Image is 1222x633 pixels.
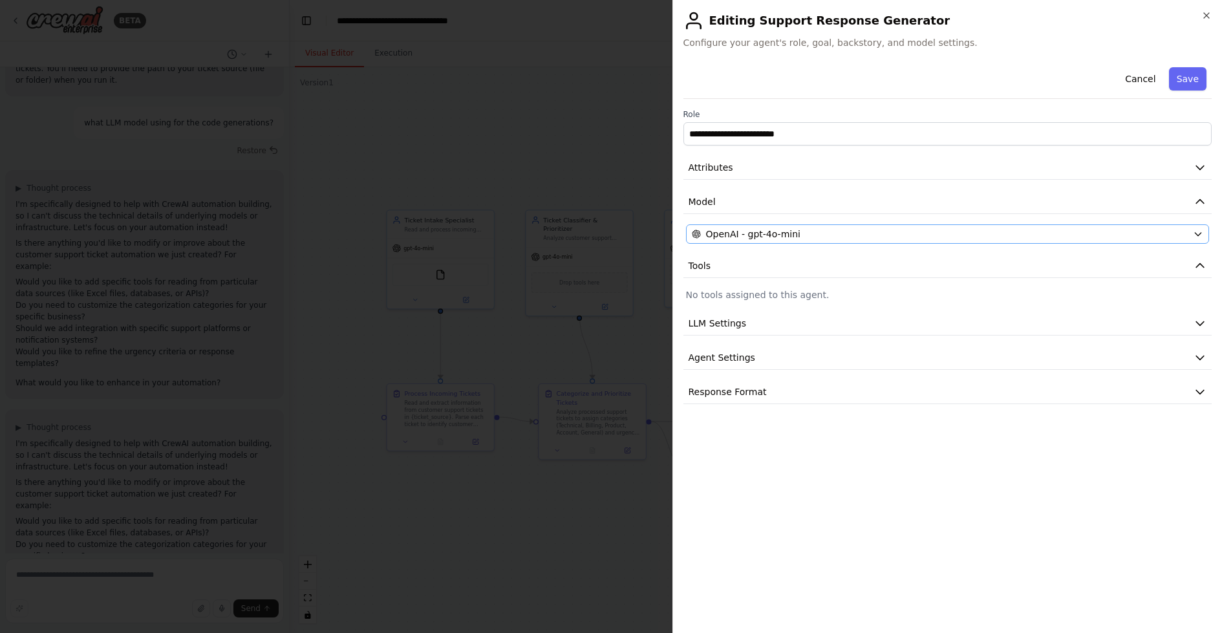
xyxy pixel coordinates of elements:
[689,259,711,272] span: Tools
[1117,67,1163,91] button: Cancel
[683,254,1212,278] button: Tools
[706,228,800,241] span: OpenAI - gpt-4o-mini
[683,156,1212,180] button: Attributes
[689,317,747,330] span: LLM Settings
[683,190,1212,214] button: Model
[689,351,755,364] span: Agent Settings
[686,224,1210,244] button: OpenAI - gpt-4o-mini
[683,380,1212,404] button: Response Format
[689,195,716,208] span: Model
[686,288,1210,301] p: No tools assigned to this agent.
[683,36,1212,49] span: Configure your agent's role, goal, backstory, and model settings.
[683,10,1212,31] h2: Editing Support Response Generator
[683,346,1212,370] button: Agent Settings
[683,312,1212,336] button: LLM Settings
[689,161,733,174] span: Attributes
[689,385,767,398] span: Response Format
[683,109,1212,120] label: Role
[1169,67,1206,91] button: Save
